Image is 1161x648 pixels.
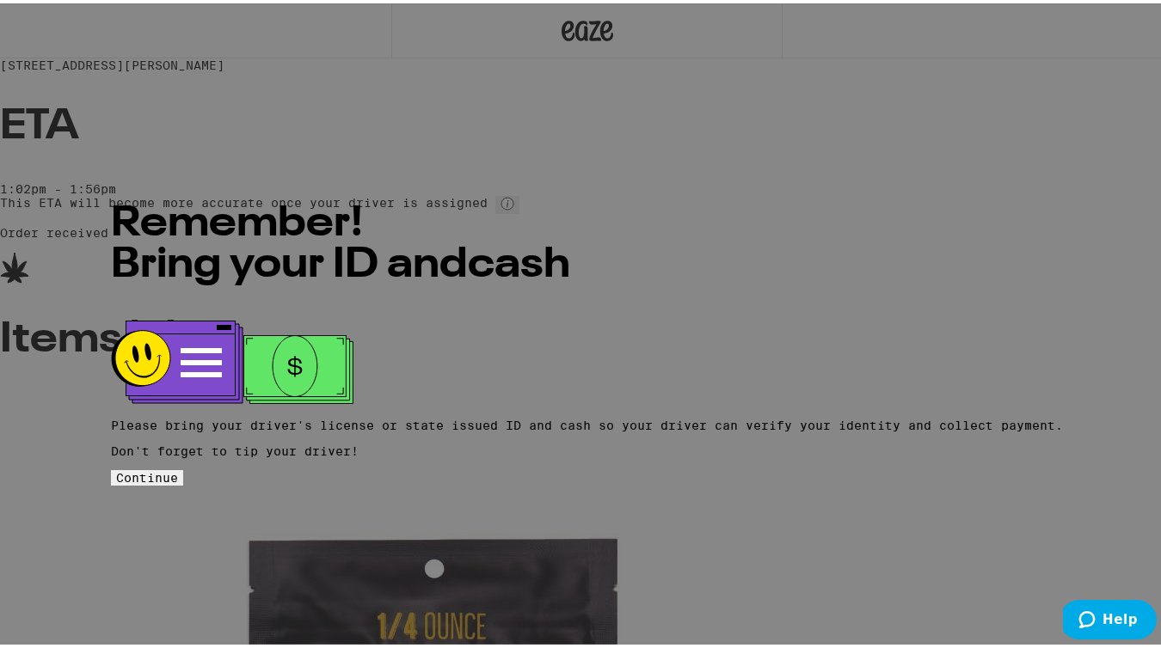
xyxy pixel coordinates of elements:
span: Continue [116,468,178,481]
span: Remember! Bring your ID and cash [111,200,570,283]
p: Don't forget to tip your driver! [111,441,1063,455]
iframe: Opens a widget where you can find more information [1063,596,1157,639]
button: Continue [111,467,183,482]
p: Please bring your driver's license or state issued ID and cash so your driver can verify your ide... [111,415,1063,429]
